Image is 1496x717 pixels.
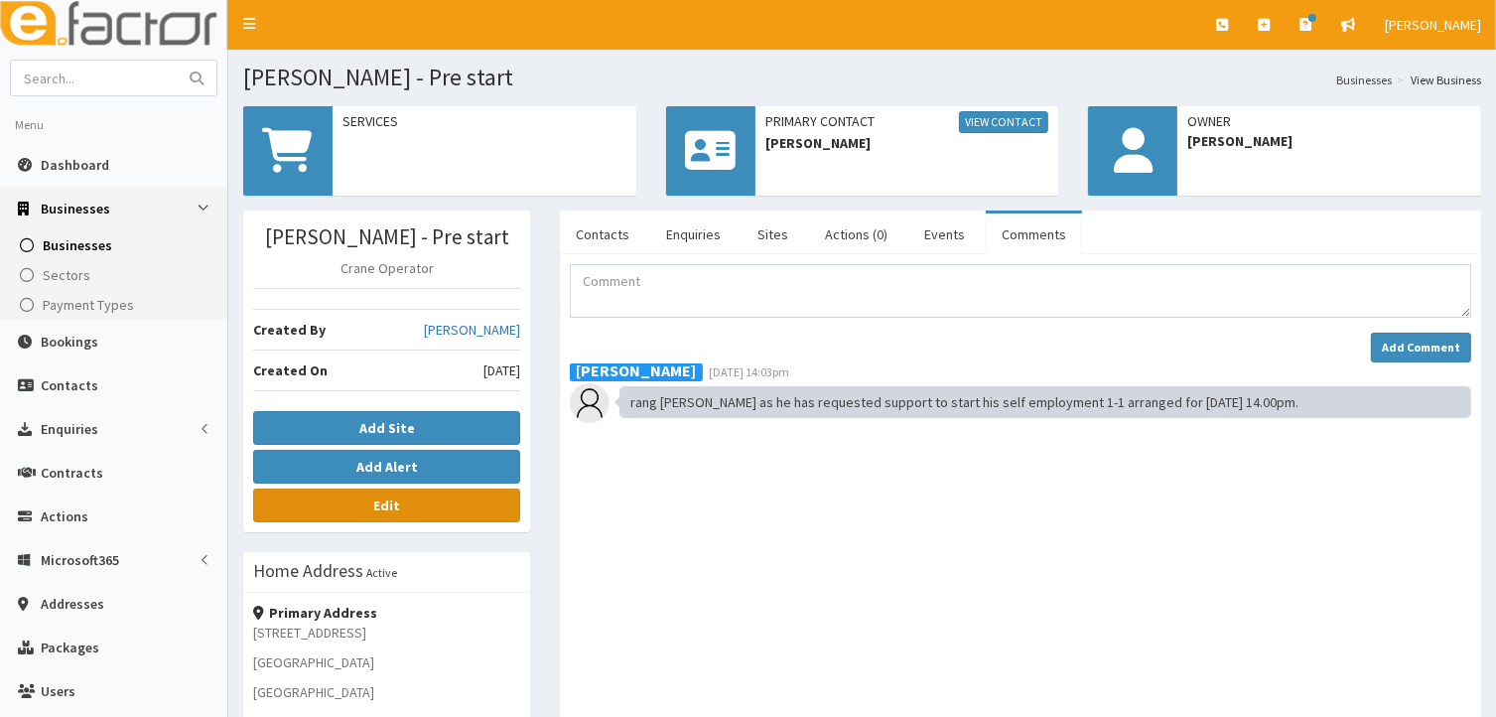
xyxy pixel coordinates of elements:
textarea: Comment [570,264,1471,318]
a: Businesses [1336,72,1392,88]
span: Microsoft365 [41,551,119,569]
span: Primary Contact [765,111,1049,133]
span: Enquiries [41,420,98,438]
p: [GEOGRAPHIC_DATA] [253,652,520,672]
a: Comments [986,214,1082,255]
span: Payment Types [43,296,134,314]
b: [PERSON_NAME] [576,360,696,380]
span: Businesses [41,200,110,217]
span: [PERSON_NAME] [765,133,1049,153]
button: Add Alert [253,450,520,484]
span: Contacts [41,376,98,394]
span: Addresses [41,595,104,613]
h3: [PERSON_NAME] - Pre start [253,225,520,248]
button: Add Comment [1371,333,1471,362]
li: View Business [1392,72,1481,88]
a: Sectors [5,260,227,290]
span: Bookings [41,333,98,351]
p: Crane Operator [253,258,520,278]
div: rang [PERSON_NAME] as he has requested support to start his self employment 1-1 arranged for [DAT... [619,386,1471,418]
b: Edit [373,497,400,514]
span: [DATE] [483,360,520,380]
span: Businesses [43,236,112,254]
span: Services [342,111,626,131]
span: Packages [41,639,99,656]
span: Dashboard [41,156,109,174]
a: Enquiries [650,214,737,255]
b: Add Site [359,419,415,437]
p: [GEOGRAPHIC_DATA] [253,682,520,702]
strong: Add Comment [1382,340,1460,355]
span: [PERSON_NAME] [1385,16,1481,34]
span: Contracts [41,464,103,482]
b: Created On [253,361,328,379]
h3: Home Address [253,562,363,580]
span: Actions [41,507,88,525]
a: Contacts [560,214,645,255]
a: Businesses [5,230,227,260]
a: Events [908,214,981,255]
small: Active [366,565,397,580]
b: Created By [253,321,326,339]
strong: Primary Address [253,604,377,622]
span: Users [41,682,75,700]
a: Sites [742,214,804,255]
a: [PERSON_NAME] [424,320,520,340]
a: Payment Types [5,290,227,320]
span: Owner [1187,111,1471,131]
span: [PERSON_NAME] [1187,131,1471,151]
a: Actions (0) [809,214,903,255]
h1: [PERSON_NAME] - Pre start [243,65,1481,90]
span: Sectors [43,266,90,284]
a: Edit [253,489,520,522]
b: Add Alert [356,458,418,476]
p: [STREET_ADDRESS] [253,623,520,643]
a: View Contact [959,111,1048,133]
span: [DATE] 14:03pm [709,364,789,379]
input: Search... [11,61,178,95]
